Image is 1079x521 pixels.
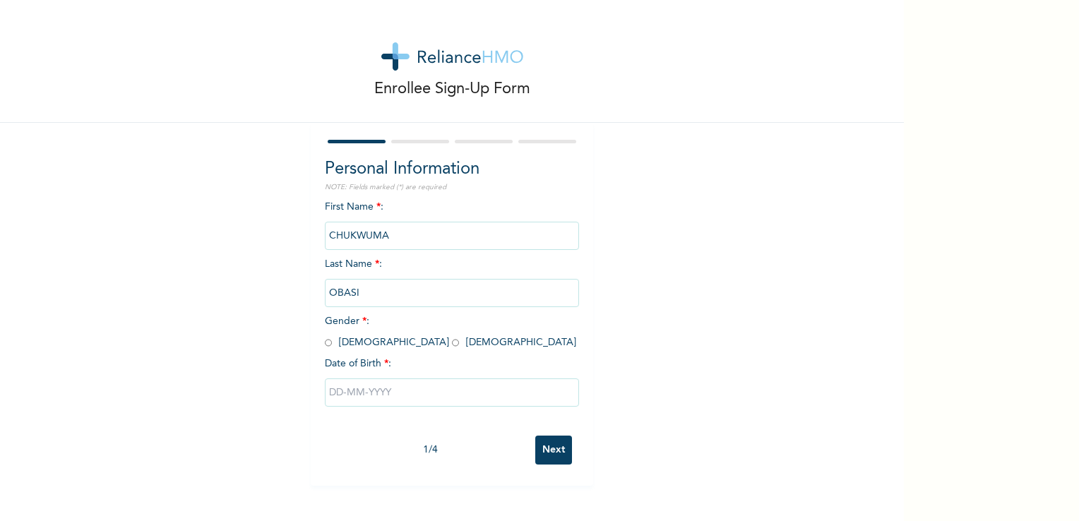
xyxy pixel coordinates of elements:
span: Last Name : [325,259,579,298]
span: Gender : [DEMOGRAPHIC_DATA] [DEMOGRAPHIC_DATA] [325,316,576,347]
input: Enter your first name [325,222,579,250]
div: 1 / 4 [325,443,535,457]
img: logo [381,42,523,71]
span: Date of Birth : [325,357,391,371]
input: Next [535,436,572,465]
h2: Personal Information [325,157,579,182]
span: First Name : [325,202,579,241]
input: Enter your last name [325,279,579,307]
p: NOTE: Fields marked (*) are required [325,182,579,193]
input: DD-MM-YYYY [325,378,579,407]
p: Enrollee Sign-Up Form [374,78,530,101]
